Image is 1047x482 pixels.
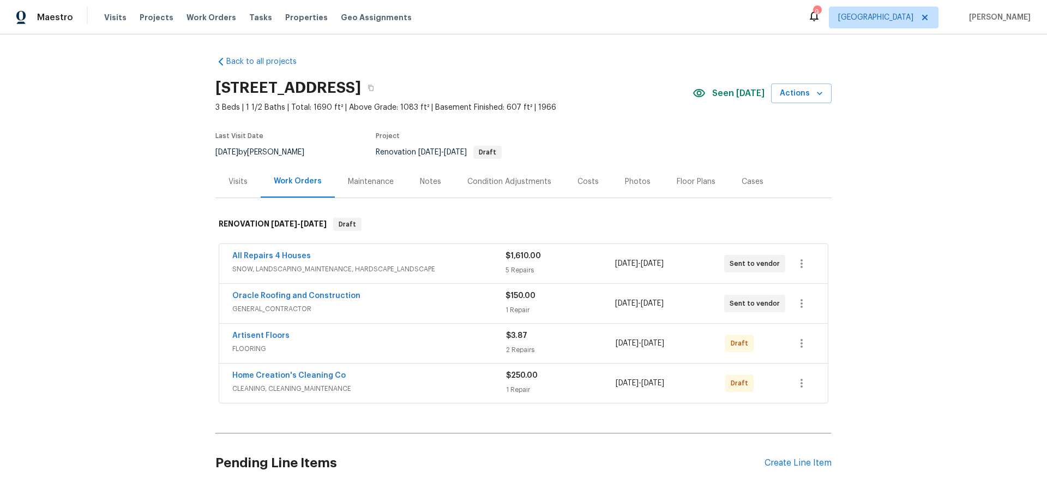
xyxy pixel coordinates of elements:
div: 9 [813,7,821,17]
a: All Repairs 4 Houses [232,252,311,260]
span: [DATE] [215,148,238,156]
span: - [616,338,664,349]
span: Sent to vendor [730,298,784,309]
span: [DATE] [641,340,664,347]
span: Draft [731,378,753,389]
button: Copy Address [361,78,381,98]
span: - [271,220,327,228]
span: Draft [474,149,501,156]
span: $250.00 [506,372,538,379]
span: $1,610.00 [506,252,541,260]
span: [GEOGRAPHIC_DATA] [838,12,913,23]
div: by [PERSON_NAME] [215,146,317,159]
div: Maintenance [348,176,394,187]
h6: RENOVATION [219,218,327,231]
span: SNOW, LANDSCAPING_MAINTENANCE, HARDSCAPE_LANDSCAPE [232,264,506,275]
span: Projects [140,12,173,23]
div: RENOVATION [DATE]-[DATE]Draft [215,207,832,242]
span: CLEANING, CLEANING_MAINTENANCE [232,383,506,394]
div: Photos [625,176,651,187]
span: - [615,258,664,269]
span: Sent to vendor [730,258,784,269]
span: Draft [334,219,360,230]
span: - [616,378,664,389]
span: Draft [731,338,753,349]
span: Visits [104,12,127,23]
span: Tasks [249,14,272,21]
div: 1 Repair [506,305,615,316]
button: Actions [771,84,832,104]
span: - [418,148,467,156]
span: [DATE] [641,300,664,307]
span: [DATE] [641,379,664,387]
div: Create Line Item [765,458,832,468]
h2: [STREET_ADDRESS] [215,82,361,93]
span: [DATE] [418,148,441,156]
span: Actions [780,87,823,100]
span: [DATE] [300,220,327,228]
span: Renovation [376,148,502,156]
span: - [615,298,664,309]
span: [DATE] [444,148,467,156]
span: Geo Assignments [341,12,412,23]
a: Oracle Roofing and Construction [232,292,360,300]
a: Back to all projects [215,56,320,67]
div: Work Orders [274,176,322,187]
div: 1 Repair [506,384,616,395]
div: Floor Plans [677,176,715,187]
div: 5 Repairs [506,265,615,276]
span: [DATE] [615,300,638,307]
div: Costs [577,176,599,187]
span: Work Orders [186,12,236,23]
span: Maestro [37,12,73,23]
span: [DATE] [271,220,297,228]
a: Artisent Floors [232,332,290,340]
div: Visits [228,176,248,187]
span: Properties [285,12,328,23]
span: 3 Beds | 1 1/2 Baths | Total: 1690 ft² | Above Grade: 1083 ft² | Basement Finished: 607 ft² | 1966 [215,102,693,113]
span: $150.00 [506,292,535,300]
span: Last Visit Date [215,133,263,139]
span: [PERSON_NAME] [965,12,1031,23]
span: FLOORING [232,343,506,354]
span: [DATE] [615,260,638,267]
span: Seen [DATE] [712,88,765,99]
div: Notes [420,176,441,187]
span: [DATE] [616,379,639,387]
span: GENERAL_CONTRACTOR [232,304,506,314]
span: $3.87 [506,332,527,340]
span: [DATE] [616,340,639,347]
div: Condition Adjustments [467,176,551,187]
div: Cases [742,176,763,187]
span: Project [376,133,400,139]
a: Home Creation's Cleaning Co [232,372,346,379]
div: 2 Repairs [506,344,616,355]
span: [DATE] [641,260,664,267]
